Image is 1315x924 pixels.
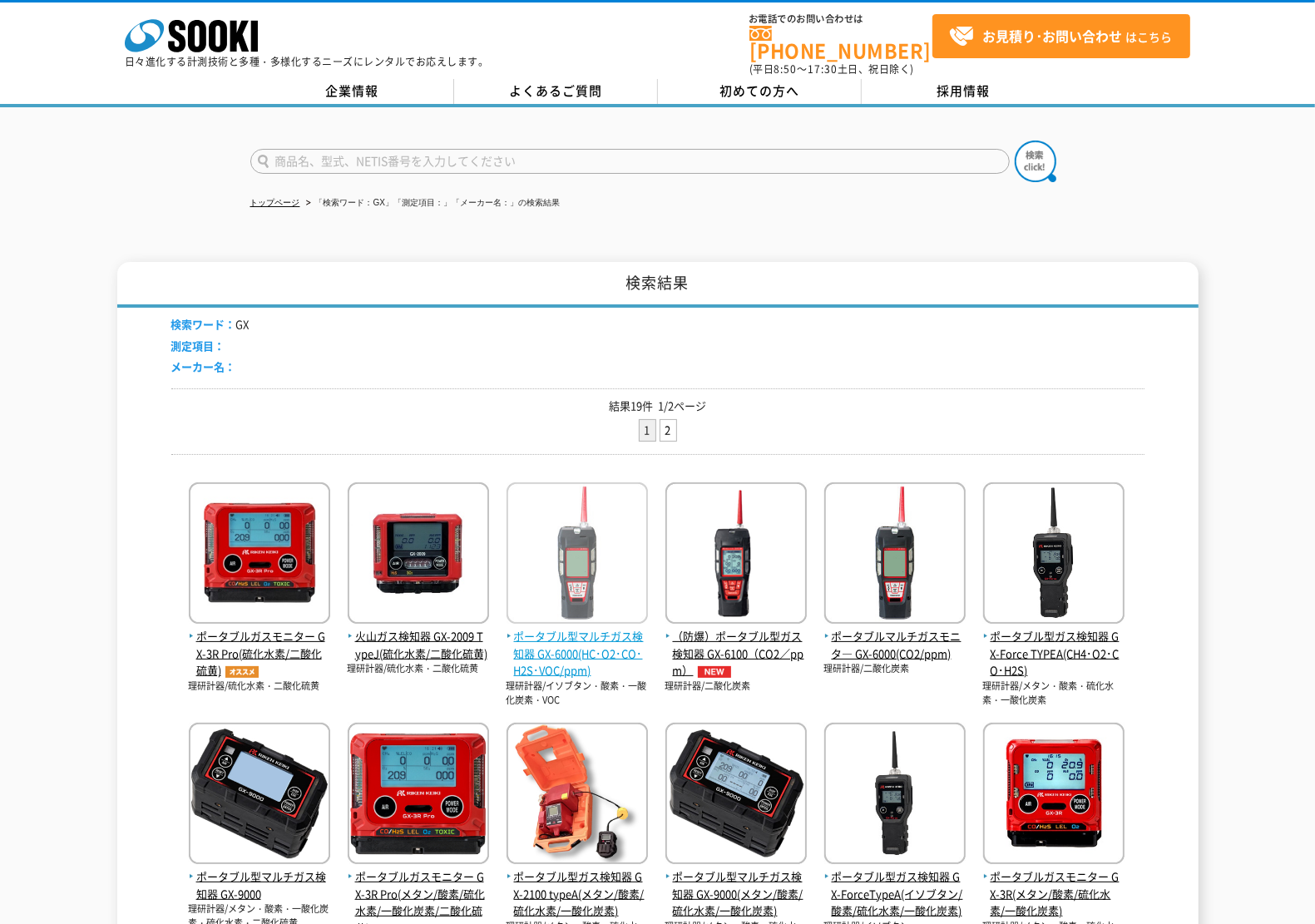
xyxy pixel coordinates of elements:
[250,79,454,104] a: 企業情報
[507,851,648,920] a: ポータブル型ガス検知器 GX-2100 typeA(メタン/酸素/硫化水素/一酸化炭素)
[862,79,1065,104] a: 採用情報
[824,482,966,628] img: GX-6000(CO2/ppm)
[250,198,300,207] a: トップページ
[507,723,648,868] img: GX-2100 typeA(メタン/酸素/硫化水素/一酸化炭素)
[983,610,1125,679] a: ポータブル型ガス検知器 GX-Force TYPEA(CH4･O2･CO･H2S)
[749,26,932,60] a: [PHONE_NUMBER]
[348,723,489,868] img: GX-3R Pro(メタン/酸素/硫化水素/一酸化炭素/二酸化硫黄)
[719,82,799,100] span: 初めての方へ
[189,679,330,694] p: 理研計器/硫化水素・二酸化硫黄
[932,14,1190,58] a: お見積り･お問い合わせはこちら
[125,57,489,67] p: 日々進化する計測技術と多種・多様化するニーズにレンタルでお応えします。
[189,610,330,679] a: ポータブルガスモニター GX-3R Pro(硫化水素/二酸化硫黄)オススメ
[658,79,862,104] a: 初めての方へ
[665,628,807,679] span: （防爆）ポータブル型ガス検知器 GX-6100（CO2／ppm）
[774,62,798,77] span: 8:50
[824,868,966,920] span: ポータブル型ガス検知器 GX-ForceTypeA(イソブタン/酸素/硫化水素/一酸化炭素)
[507,868,648,920] span: ポータブル型ガス検知器 GX-2100 typeA(メタン/酸素/硫化水素/一酸化炭素)
[507,628,648,679] span: ポータブル型マルチガス検知器 GX-6000(HC･O2･CO･H2S･VOC/ppm)
[171,398,1144,415] p: 結果19件 1/2ページ
[1015,141,1056,182] img: btn_search.png
[348,628,489,663] span: 火山ガス検知器 GX-2009 TypeJ(硫化水素/二酸化硫黄)
[824,851,966,920] a: ポータブル型ガス検知器 GX-ForceTypeA(イソブタン/酸素/硫化水素/一酸化炭素)
[983,679,1125,707] p: 理研計器/メタン・酸素・硫化水素・一酸化炭素
[665,482,807,628] img: GX-6100（CO2／ppm）
[749,14,932,24] span: お電話でのお問い合わせは
[221,666,263,678] img: オススメ
[507,482,648,628] img: GX-6000(HC･O2･CO･H2S･VOC/ppm)
[171,316,236,332] span: 検索ワード：
[983,482,1125,628] img: GX-Force TYPEA(CH4･O2･CO･H2S)
[665,723,807,868] img: GX-9000(メタン/酸素/硫化水素/一酸化炭素)
[189,868,330,903] span: ポータブル型マルチガス検知器 GX-9000
[171,358,236,374] span: メーカー名：
[694,666,735,678] img: NEW
[639,419,656,442] li: 1
[665,868,807,920] span: ポータブル型マルチガス検知器 GX-9000(メタン/酸素/硫化水素/一酸化炭素)
[749,62,914,77] span: (平日 ～ 土日、祝日除く)
[949,24,1172,49] span: はこちら
[824,723,966,868] img: GX-ForceTypeA(イソブタン/酸素/硫化水素/一酸化炭素)
[348,610,489,662] a: 火山ガス検知器 GX-2009 TypeJ(硫化水素/二酸化硫黄)
[983,851,1125,920] a: ポータブルガスモニター GX-3R(メタン/酸素/硫化水素/一酸化炭素)
[250,149,1010,174] input: 商品名、型式、NETIS番号を入力してください
[824,628,966,663] span: ポータブルマルチガスモニタ― GX-6000(CO2/ppm)
[660,420,676,441] a: 2
[507,679,648,707] p: 理研計器/イソブタン・酸素・一酸化炭素・VOC
[189,723,330,868] img: GX-9000
[189,851,330,902] a: ポータブル型マルチガス検知器 GX-9000
[665,679,807,694] p: 理研計器/二酸化炭素
[824,662,966,676] p: 理研計器/二酸化炭素
[303,195,560,212] li: 「検索ワード：GX」「測定項目：」「メーカー名：」の検索結果
[982,26,1122,46] strong: お見積り･お問い合わせ
[808,62,838,77] span: 17:30
[983,628,1125,679] span: ポータブル型ガス検知器 GX-Force TYPEA(CH4･O2･CO･H2S)
[665,851,807,920] a: ポータブル型マルチガス検知器 GX-9000(メタン/酸素/硫化水素/一酸化炭素)
[189,628,330,679] span: ポータブルガスモニター GX-3R Pro(硫化水素/二酸化硫黄)
[117,262,1199,308] h1: 検索結果
[171,338,225,353] span: 測定項目：
[348,662,489,676] p: 理研計器/硫化水素・二酸化硫黄
[348,482,489,628] img: GX-2009 TypeJ(硫化水素/二酸化硫黄)
[454,79,658,104] a: よくあるご質問
[983,868,1125,920] span: ポータブルガスモニター GX-3R(メタン/酸素/硫化水素/一酸化炭素)
[189,482,330,628] img: GX-3R Pro(硫化水素/二酸化硫黄)
[171,316,250,334] li: GX
[824,610,966,662] a: ポータブルマルチガスモニタ― GX-6000(CO2/ppm)
[983,723,1125,868] img: GX-3R(メタン/酸素/硫化水素/一酸化炭素)
[665,610,807,679] a: （防爆）ポータブル型ガス検知器 GX-6100（CO2／ppm）NEW
[507,610,648,679] a: ポータブル型マルチガス検知器 GX-6000(HC･O2･CO･H2S･VOC/ppm)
